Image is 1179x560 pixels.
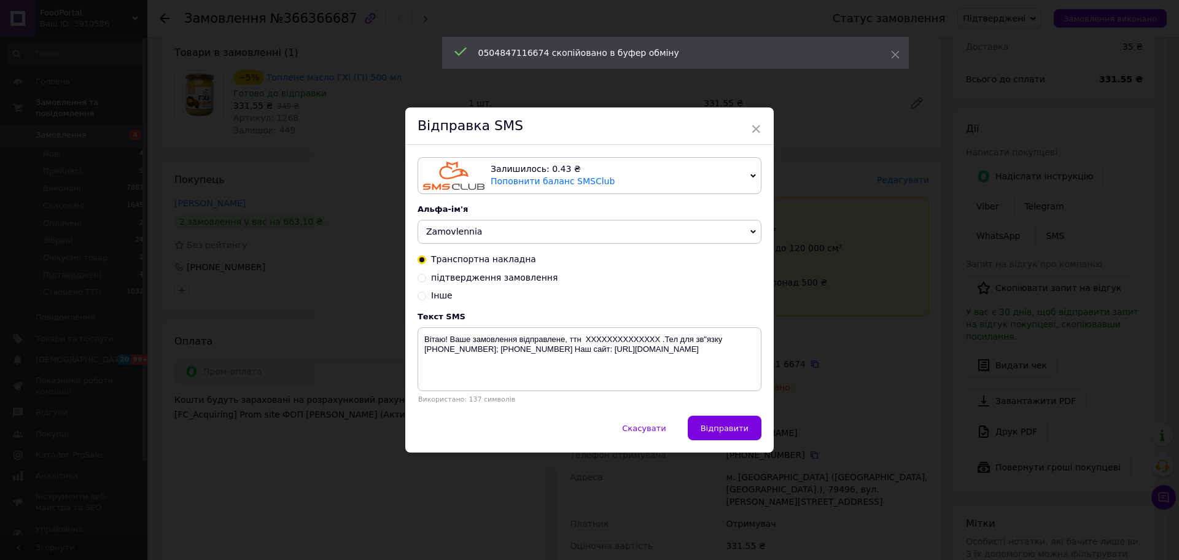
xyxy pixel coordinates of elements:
span: Альфа-ім'я [418,204,468,214]
span: Скасувати [622,424,666,433]
div: Текст SMS [418,312,761,321]
div: Відправка SMS [405,107,774,145]
span: Транспортна накладна [431,254,536,264]
button: Скасувати [609,416,679,440]
a: Поповнити баланс SMSClub [491,176,615,186]
span: Відправити [701,424,749,433]
textarea: Вітаю! Ваше замовлення відправлене, ттн XXXXXXXXXXXXXX .Тел для зв"язку [PHONE_NUMBER]; [PHONE_NU... [418,327,761,391]
span: × [750,119,761,139]
div: Використано: 137 символів [418,395,761,403]
div: Залишилось: 0.43 ₴ [491,163,745,176]
div: 0504847116674 скопійовано в буфер обміну [478,47,860,59]
span: Zamovlennia [426,227,482,236]
button: Відправити [688,416,761,440]
span: підтвердження замовлення [431,273,558,282]
span: Інше [431,290,453,300]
